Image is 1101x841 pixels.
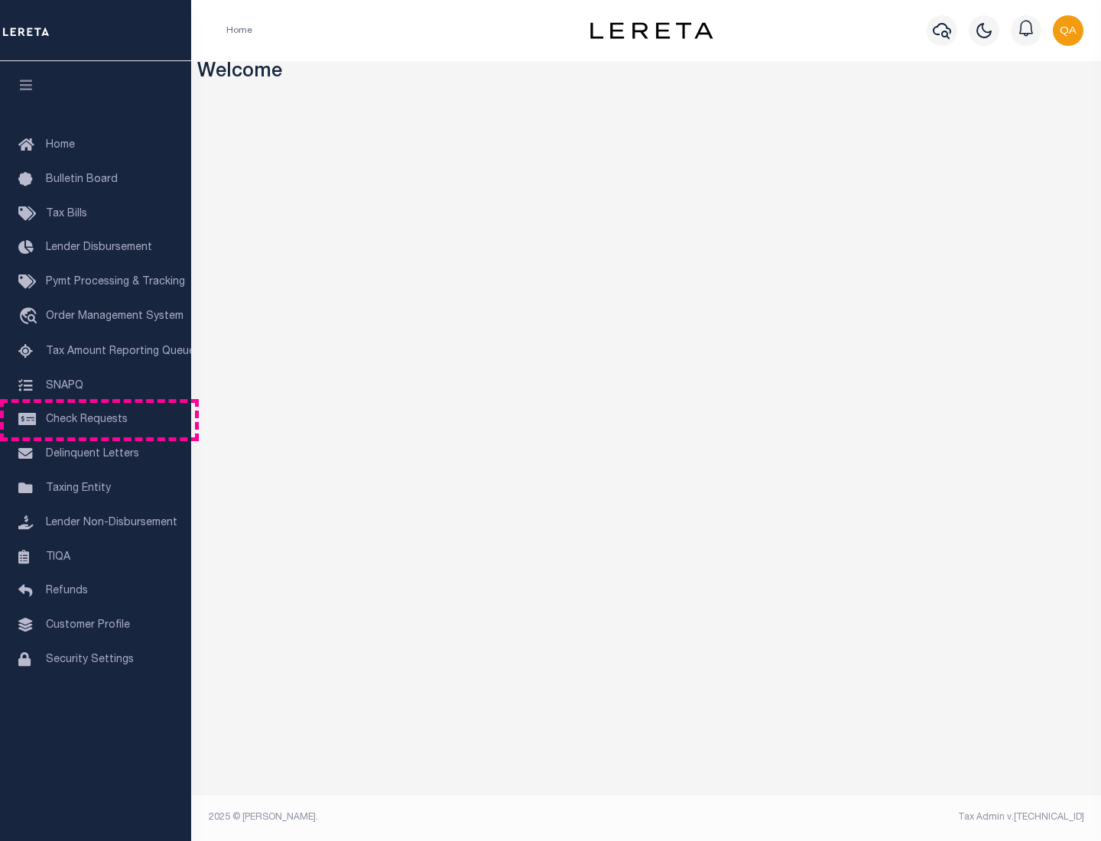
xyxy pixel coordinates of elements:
[46,551,70,562] span: TIQA
[46,346,195,357] span: Tax Amount Reporting Queue
[226,24,252,37] li: Home
[46,654,134,665] span: Security Settings
[46,311,183,322] span: Order Management System
[46,380,83,391] span: SNAPQ
[590,22,713,39] img: logo-dark.svg
[18,307,43,327] i: travel_explore
[658,810,1084,824] div: Tax Admin v.[TECHNICAL_ID]
[46,620,130,631] span: Customer Profile
[46,277,185,287] span: Pymt Processing & Tracking
[46,449,139,459] span: Delinquent Letters
[197,61,1096,85] h3: Welcome
[46,414,128,425] span: Check Requests
[197,810,647,824] div: 2025 © [PERSON_NAME].
[46,242,152,253] span: Lender Disbursement
[46,174,118,185] span: Bulletin Board
[46,518,177,528] span: Lender Non-Disbursement
[1053,15,1083,46] img: svg+xml;base64,PHN2ZyB4bWxucz0iaHR0cDovL3d3dy53My5vcmcvMjAwMC9zdmciIHBvaW50ZXItZXZlbnRzPSJub25lIi...
[46,209,87,219] span: Tax Bills
[46,483,111,494] span: Taxing Entity
[46,586,88,596] span: Refunds
[46,140,75,151] span: Home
